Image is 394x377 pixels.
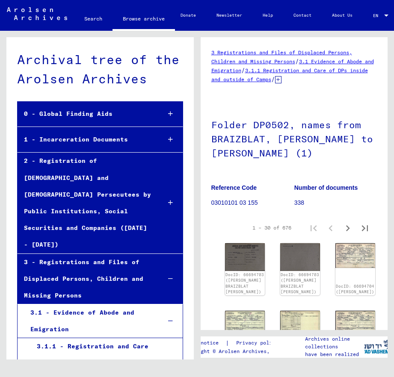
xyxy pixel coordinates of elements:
a: Privacy policy [229,339,288,348]
a: 3 Registrations and Files of Displaced Persons, Children and Missing Persons [211,49,352,65]
img: 001.jpg [335,243,375,268]
p: 03010101 03 155 [211,198,294,207]
img: 001.jpg [335,311,375,336]
button: Previous page [322,219,339,236]
img: yv_logo.png [360,336,392,357]
a: DocID: 66694703 ([PERSON_NAME] BRAIZBLAT [PERSON_NAME]) [281,272,319,295]
div: 1 – 30 of 676 [252,224,291,232]
span: / [241,66,245,74]
a: 3.1.1 Registration and Care of DPs inside and outside of Camps [211,67,368,82]
a: Newsletter [206,5,252,26]
span: EN [373,13,382,18]
button: Next page [339,219,356,236]
h1: Folder DP0502, names from BRAIZBLAT, [PERSON_NAME] to [PERSON_NAME] (1) [211,105,377,171]
div: Archival tree of the Arolsen Archives [17,50,183,88]
span: / [295,57,299,65]
div: 2 - Registration of [DEMOGRAPHIC_DATA] and [DEMOGRAPHIC_DATA] Persecutees by Public Institutions,... [18,153,154,253]
img: 001.jpg [225,243,265,271]
a: About Us [322,5,363,26]
span: / [271,75,275,83]
div: 1 - Incarceration Documents [18,131,154,148]
button: Last page [356,219,373,236]
p: have been realized in partnership with [305,350,364,366]
a: Donate [170,5,206,26]
img: 002.jpg [280,243,320,271]
p: The Arolsen Archives online collections [305,327,364,350]
a: Search [74,9,113,29]
a: DocID: 66694704 ([PERSON_NAME]) [336,284,374,295]
img: 002.jpg [280,311,320,336]
b: Number of documents [294,184,358,191]
a: Browse archive [113,9,175,31]
a: Help [252,5,283,26]
div: 3 - Registrations and Files of Displaced Persons, Children and Missing Persons [18,254,154,304]
b: Reference Code [211,184,257,191]
div: 0 - Global Finding Aids [18,106,154,122]
button: First page [305,219,322,236]
img: Arolsen_neg.svg [7,7,67,20]
p: 338 [294,198,377,207]
div: | [183,339,288,348]
a: Contact [283,5,322,26]
a: DocID: 66694703 ([PERSON_NAME] BRAIZBLAT [PERSON_NAME]) [225,272,264,295]
a: Legal notice [183,339,225,348]
img: 001.jpg [225,311,265,336]
p: Copyright © Arolsen Archives, 2021 [183,348,288,355]
div: 3.1 - Evidence of Abode and Emigration [24,304,154,338]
